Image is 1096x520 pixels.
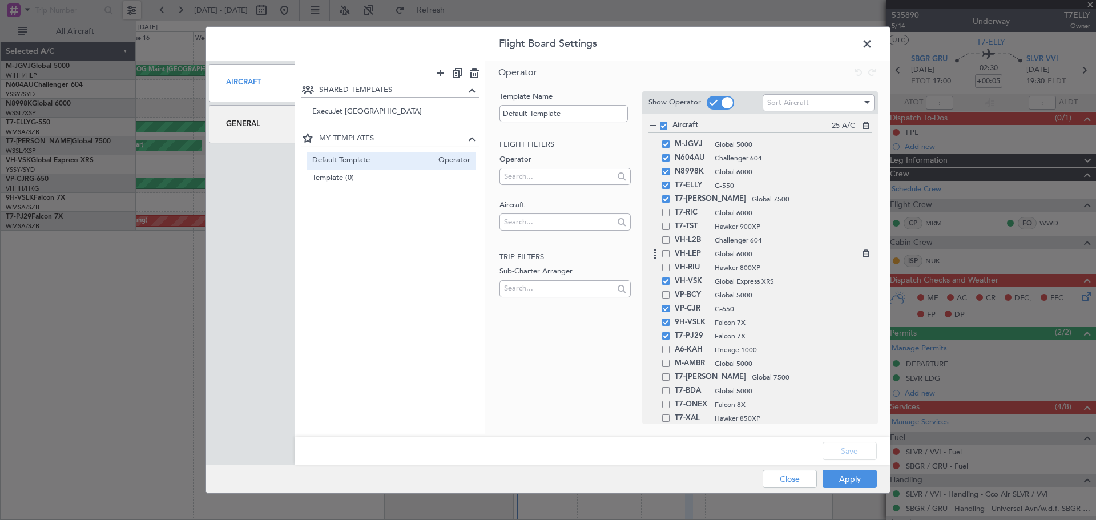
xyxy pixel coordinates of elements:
[319,84,466,96] span: SHARED TEMPLATES
[675,165,709,179] span: N8998K
[675,220,709,233] span: T7-TST
[675,138,709,151] span: M-JGVJ
[675,247,709,261] span: VH-LEP
[715,386,861,396] span: Global 5000
[715,331,861,341] span: Falcon 7X
[675,343,709,357] span: A6-KAH
[319,133,466,144] span: MY TEMPLATES
[675,302,709,316] span: VP-CJR
[499,266,630,277] label: Sub-Charter Arranger
[715,153,861,163] span: Challenger 604
[715,235,861,245] span: Challenger 604
[504,280,613,297] input: Search...
[648,97,701,108] label: Show Operator
[715,139,861,150] span: Global 5000
[715,400,861,410] span: Falcon 8X
[715,345,861,355] span: Lineage 1000
[715,208,861,218] span: Global 6000
[672,120,832,131] span: Aircraft
[504,213,613,231] input: Search...
[498,66,537,79] span: Operator
[675,370,746,384] span: T7-[PERSON_NAME]
[312,106,471,118] span: ExecuJet [GEOGRAPHIC_DATA]
[715,263,861,273] span: Hawker 800XP
[715,290,861,300] span: Global 5000
[715,358,861,369] span: Global 5000
[752,194,861,204] span: Global 7500
[715,413,861,424] span: Hawker 850XP
[715,304,861,314] span: G-650
[675,275,709,288] span: VH-VSK
[832,120,855,132] span: 25 A/C
[675,233,709,247] span: VH-L2B
[763,470,817,488] button: Close
[715,317,861,328] span: Falcon 7X
[675,412,709,425] span: T7-XAL
[767,98,809,108] span: Sort Aircraft
[499,154,630,166] label: Operator
[823,470,877,488] button: Apply
[675,398,709,412] span: T7-ONEX
[715,276,861,287] span: Global Express XRS
[499,200,630,211] label: Aircraft
[715,221,861,232] span: Hawker 900XP
[312,172,471,184] span: Template (0)
[675,179,709,192] span: T7-ELLY
[675,357,709,370] span: M-AMBR
[675,329,709,343] span: T7-PJ29
[675,206,709,220] span: T7-RIC
[675,316,709,329] span: 9H-VSLK
[312,155,433,167] span: Default Template
[206,27,890,61] header: Flight Board Settings
[675,261,709,275] span: VH-RIU
[675,384,709,398] span: T7-BDA
[752,372,861,382] span: Global 7500
[499,139,630,151] h2: Flight filters
[499,91,630,103] label: Template Name
[504,168,613,185] input: Search...
[675,192,746,206] span: T7-[PERSON_NAME]
[209,64,295,102] div: Aircraft
[715,180,861,191] span: G-550
[675,288,709,302] span: VP-BCY
[715,249,861,259] span: Global 6000
[209,105,295,143] div: General
[675,151,709,165] span: N604AU
[715,167,861,177] span: Global 6000
[499,252,630,263] h2: Trip filters
[433,155,470,167] span: Operator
